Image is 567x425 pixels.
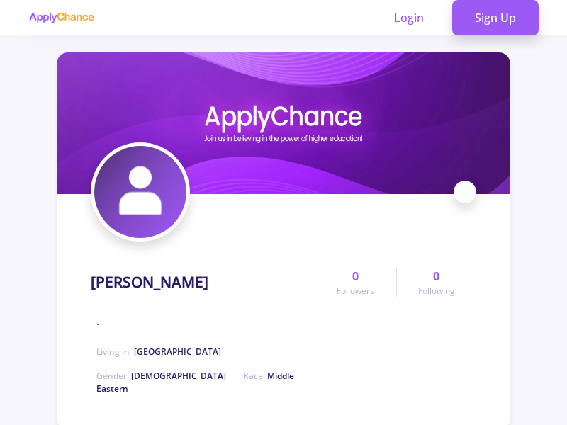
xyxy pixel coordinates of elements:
img: Fatima Farahaniavatar [94,146,186,238]
span: Race : [96,370,294,395]
span: Gender : [96,370,226,382]
img: applychance logo text only [28,12,94,23]
span: 0 [352,268,359,285]
span: Following [418,285,455,297]
span: Followers [337,285,374,297]
h1: [PERSON_NAME] [91,273,208,291]
span: [DEMOGRAPHIC_DATA] [131,370,226,382]
img: Fatima Farahanicover image [57,52,510,194]
span: 0 [433,268,439,285]
a: 0Following [396,268,476,297]
span: Living in : [96,346,221,358]
span: Middle Eastern [96,370,294,395]
span: [GEOGRAPHIC_DATA] [134,346,221,358]
a: 0Followers [315,268,395,297]
span: . [96,314,99,329]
